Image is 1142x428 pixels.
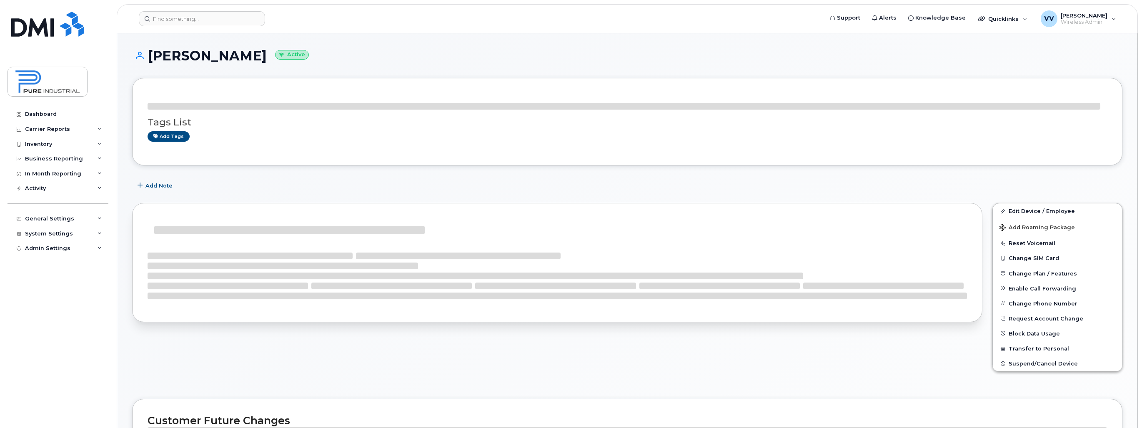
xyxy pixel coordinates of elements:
[993,311,1122,326] button: Request Account Change
[148,131,190,142] a: Add tags
[993,296,1122,311] button: Change Phone Number
[1009,270,1077,276] span: Change Plan / Features
[275,50,309,60] small: Active
[993,250,1122,265] button: Change SIM Card
[993,218,1122,235] button: Add Roaming Package
[1009,285,1076,291] span: Enable Call Forwarding
[993,341,1122,356] button: Transfer to Personal
[993,281,1122,296] button: Enable Call Forwarding
[132,178,180,193] button: Add Note
[148,414,1107,427] h2: Customer Future Changes
[993,266,1122,281] button: Change Plan / Features
[148,117,1107,128] h3: Tags List
[993,203,1122,218] a: Edit Device / Employee
[993,326,1122,341] button: Block Data Usage
[132,48,1122,63] h1: [PERSON_NAME]
[993,356,1122,371] button: Suspend/Cancel Device
[999,224,1075,232] span: Add Roaming Package
[145,182,173,190] span: Add Note
[993,235,1122,250] button: Reset Voicemail
[1009,360,1078,367] span: Suspend/Cancel Device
